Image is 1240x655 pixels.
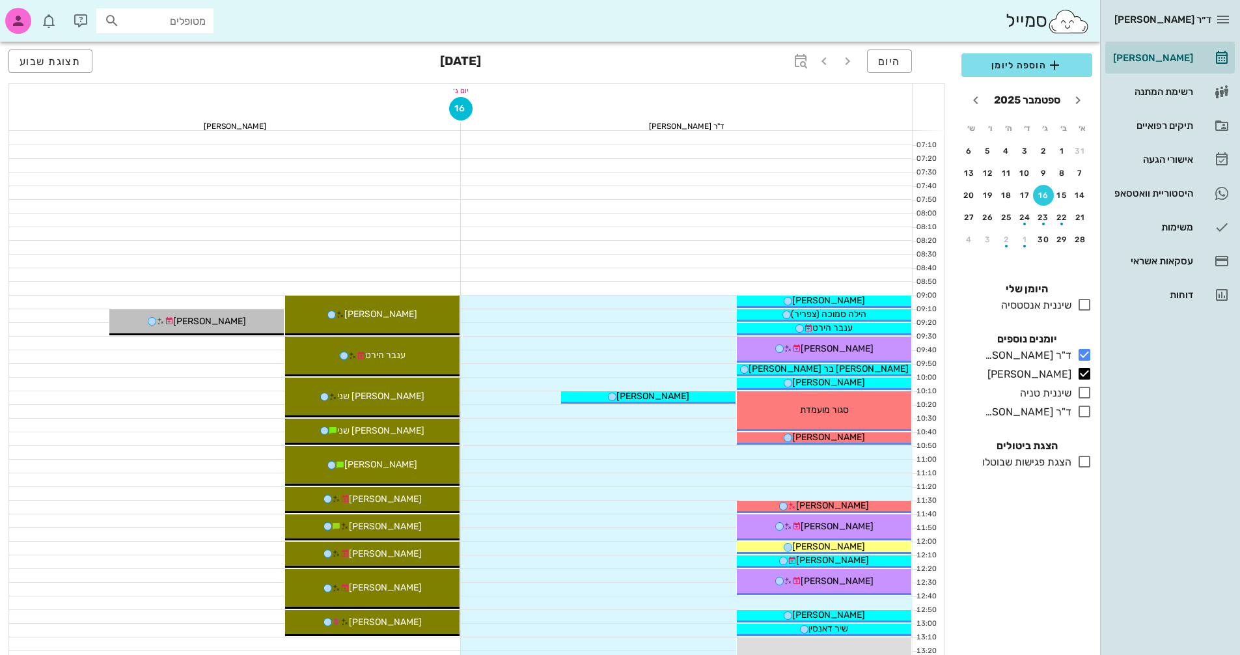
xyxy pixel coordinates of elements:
h4: יומנים נוספים [961,331,1092,347]
div: 15 [1052,191,1073,200]
button: 29 [1052,229,1073,250]
button: 24 [1015,207,1036,228]
div: 09:00 [913,290,939,301]
a: [PERSON_NAME] [1105,42,1235,74]
th: ש׳ [963,117,980,139]
div: 09:10 [913,304,939,315]
div: 07:50 [913,195,939,206]
div: 12 [978,169,999,178]
th: א׳ [1074,117,1091,139]
button: 19 [978,185,999,206]
button: היום [867,49,912,73]
span: [PERSON_NAME] שני [337,425,424,436]
div: 21 [1070,213,1091,222]
button: 21 [1070,207,1091,228]
div: משימות [1110,222,1193,232]
button: 30 [1033,229,1054,250]
button: 1 [1015,229,1036,250]
div: 28 [1070,235,1091,244]
div: 07:10 [913,140,939,151]
span: [PERSON_NAME] [792,609,865,620]
th: ד׳ [1018,117,1035,139]
a: עסקאות אשראי [1105,245,1235,277]
div: 08:10 [913,222,939,233]
div: 13:10 [913,632,939,643]
a: רשימת המתנה [1105,76,1235,107]
button: 4 [959,229,980,250]
button: 18 [996,185,1017,206]
button: 2 [996,229,1017,250]
button: 13 [959,163,980,184]
button: 2 [1033,141,1054,161]
div: 10:00 [913,372,939,383]
button: 17 [1015,185,1036,206]
button: 22 [1052,207,1073,228]
div: 12:50 [913,605,939,616]
button: 26 [978,207,999,228]
div: ד"ר [PERSON_NAME] [980,348,1071,363]
div: 22 [1052,213,1073,222]
span: [PERSON_NAME] [344,309,417,320]
img: SmileCloud logo [1047,8,1090,35]
div: 12:00 [913,537,939,548]
h4: היומן שלי [961,281,1092,297]
div: 07:30 [913,167,939,178]
span: תג [38,10,46,18]
div: 4 [996,146,1017,156]
div: [PERSON_NAME] [9,122,460,130]
div: 11:40 [913,509,939,520]
div: 10 [1015,169,1036,178]
button: 20 [959,185,980,206]
th: ג׳ [1037,117,1054,139]
div: שיננית אנסטסיה [996,298,1071,313]
div: 10:30 [913,413,939,425]
button: 25 [996,207,1017,228]
button: 10 [1015,163,1036,184]
button: 3 [1015,141,1036,161]
div: 16 [1033,191,1054,200]
button: הוספה ליומן [961,53,1092,77]
button: 16 [1033,185,1054,206]
span: [PERSON_NAME] [801,521,874,532]
div: תיקים רפואיים [1110,120,1193,131]
div: 6 [959,146,980,156]
th: ו׳ [981,117,998,139]
span: [PERSON_NAME] שני [337,391,424,402]
span: [PERSON_NAME] [792,541,865,552]
div: 2 [1033,146,1054,156]
th: ה׳ [1000,117,1017,139]
span: ד״ר [PERSON_NAME] [1114,14,1211,25]
div: 31 [1070,146,1091,156]
div: 4 [959,235,980,244]
a: דוחות [1105,279,1235,311]
button: 27 [959,207,980,228]
span: [PERSON_NAME] [344,459,417,470]
button: תצוגת שבוע [8,49,92,73]
span: [PERSON_NAME] [616,391,689,402]
div: 8 [1052,169,1073,178]
div: 10:20 [913,400,939,411]
div: 24 [1015,213,1036,222]
div: 26 [978,213,999,222]
span: [PERSON_NAME] [801,576,874,587]
div: 08:40 [913,263,939,274]
div: סמייל [1006,7,1090,35]
div: 11:30 [913,495,939,507]
div: 10:10 [913,386,939,397]
span: [PERSON_NAME] [796,500,869,511]
a: אישורי הגעה [1105,144,1235,175]
button: 31 [1070,141,1091,161]
div: 12:20 [913,564,939,575]
button: 7 [1070,163,1091,184]
button: 1 [1052,141,1073,161]
button: 8 [1052,163,1073,184]
div: 07:40 [913,181,939,192]
button: 3 [978,229,999,250]
span: [PERSON_NAME] בר [PERSON_NAME] [749,363,909,374]
span: 16 [450,103,472,114]
button: 12 [978,163,999,184]
button: 23 [1033,207,1054,228]
div: 11 [996,169,1017,178]
span: [PERSON_NAME] [349,617,422,628]
span: [PERSON_NAME] [349,521,422,532]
